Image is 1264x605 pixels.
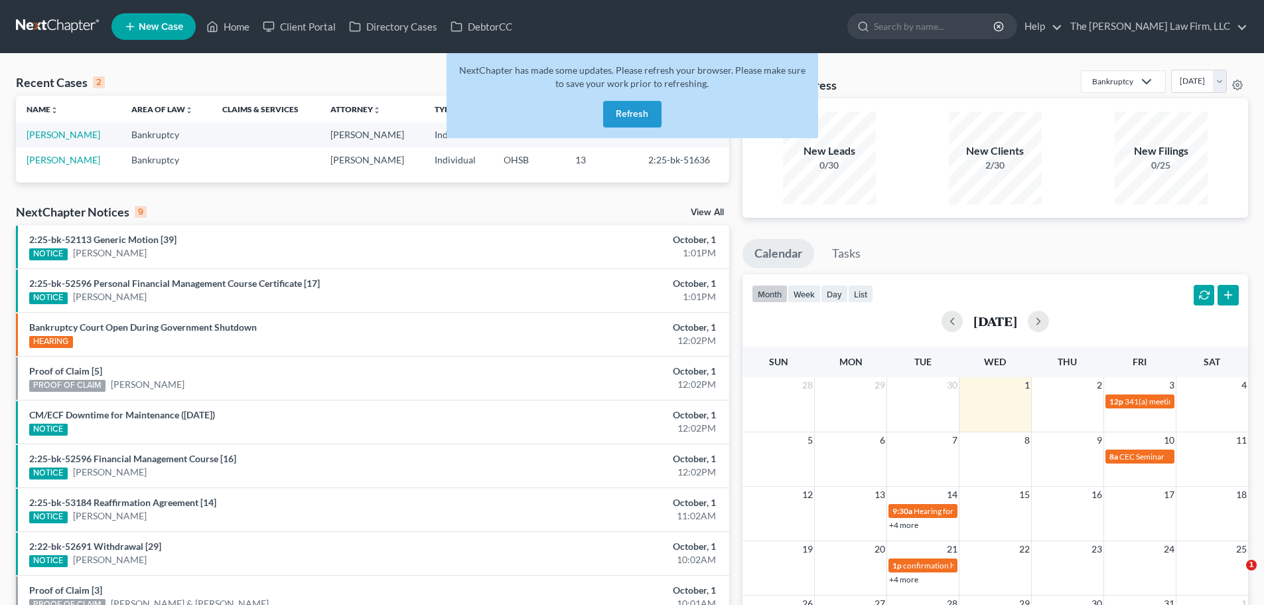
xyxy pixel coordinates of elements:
a: Bankruptcy Court Open During Government Shutdown [29,321,257,333]
div: October, 1 [496,496,716,509]
span: New Case [139,22,183,32]
td: 13 [565,147,638,172]
span: Thu [1058,356,1077,367]
td: [PERSON_NAME] [320,122,425,147]
span: 17 [1162,487,1176,503]
span: 12p [1109,396,1123,406]
a: [PERSON_NAME] [73,246,147,260]
a: 2:25-bk-52113 Generic Motion [39] [29,234,176,245]
button: month [752,285,788,303]
a: Client Portal [256,15,342,39]
span: 28 [801,377,814,393]
a: 2:22-bk-52691 Withdrawal [29] [29,541,161,552]
div: 9 [135,206,147,218]
div: 12:02PM [496,334,716,347]
a: [PERSON_NAME] [111,378,184,391]
td: Bankruptcy [121,147,212,172]
td: [PERSON_NAME] [320,147,425,172]
td: 2:25-bk-51636 [638,147,729,172]
div: October, 1 [496,408,716,422]
td: OHSB [493,147,565,172]
a: 2:25-bk-52596 Personal Financial Management Course Certificate [17] [29,278,320,289]
span: 7 [951,432,959,448]
iframe: Intercom live chat [1219,560,1251,592]
div: NOTICE [29,511,68,523]
td: Individual [424,147,493,172]
div: October, 1 [496,233,716,246]
span: 22 [1018,541,1031,557]
div: NOTICE [29,555,68,567]
span: 2 [1095,377,1103,393]
span: 20 [873,541,886,557]
div: October, 1 [496,584,716,597]
a: Attorneyunfold_more [330,104,381,114]
div: NOTICE [29,468,68,479]
span: 23 [1090,541,1103,557]
span: 19 [801,541,814,557]
h2: [DATE] [973,314,1017,328]
a: [PERSON_NAME] [73,290,147,303]
div: 1:01PM [496,290,716,303]
a: Area of Lawunfold_more [131,104,193,114]
a: Tasks [820,239,873,268]
a: Proof of Claim [5] [29,365,102,377]
div: October, 1 [496,365,716,378]
i: unfold_more [185,106,193,114]
div: 2 [93,76,105,88]
div: New Clients [949,143,1042,159]
span: NextChapter has made some updates. Please refresh your browser. Please make sure to save your wor... [459,64,806,89]
button: day [821,285,848,303]
span: Wed [984,356,1006,367]
a: Home [200,15,256,39]
div: 0/25 [1115,159,1208,172]
span: Sat [1204,356,1220,367]
div: Bankruptcy [1092,76,1133,87]
a: The [PERSON_NAME] Law Firm, LLC [1064,15,1247,39]
span: 29 [873,377,886,393]
span: 10 [1162,432,1176,448]
span: 24 [1162,541,1176,557]
div: NOTICE [29,424,68,436]
button: list [848,285,873,303]
span: 11 [1235,432,1248,448]
div: PROOF OF CLAIM [29,380,105,392]
div: 10:02AM [496,553,716,566]
span: 16 [1090,487,1103,503]
span: 1 [1246,560,1257,570]
a: +4 more [889,574,918,584]
a: Typeunfold_more [435,104,462,114]
div: New Filings [1115,143,1208,159]
span: 14 [946,487,959,503]
span: Tue [914,356,932,367]
span: Hearing for [PERSON_NAME] [914,506,1017,516]
span: 25 [1235,541,1248,557]
a: [PERSON_NAME] [73,509,147,523]
td: Bankruptcy [121,122,212,147]
span: Fri [1133,356,1147,367]
span: confirmation hearing for [PERSON_NAME] & [PERSON_NAME] [903,561,1123,570]
span: Mon [839,356,863,367]
span: 30 [946,377,959,393]
a: [PERSON_NAME] [27,154,100,165]
a: Proof of Claim [3] [29,584,102,596]
div: October, 1 [496,540,716,553]
a: 2:25-bk-53184 Reaffirmation Agreement [14] [29,497,216,508]
div: 2/30 [949,159,1042,172]
div: October, 1 [496,321,716,334]
td: Individual [424,122,493,147]
a: Help [1018,15,1062,39]
a: Directory Cases [342,15,444,39]
div: October, 1 [496,452,716,466]
div: 0/30 [783,159,876,172]
div: 11:02AM [496,509,716,523]
th: Claims & Services [212,96,319,122]
span: CEC Seminar [1119,452,1164,462]
span: 8a [1109,452,1118,462]
span: 13 [873,487,886,503]
div: HEARING [29,336,73,348]
span: 1 [1023,377,1031,393]
i: unfold_more [50,106,58,114]
div: Recent Cases [16,74,105,90]
div: New Leads [783,143,876,159]
div: 12:02PM [496,466,716,479]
